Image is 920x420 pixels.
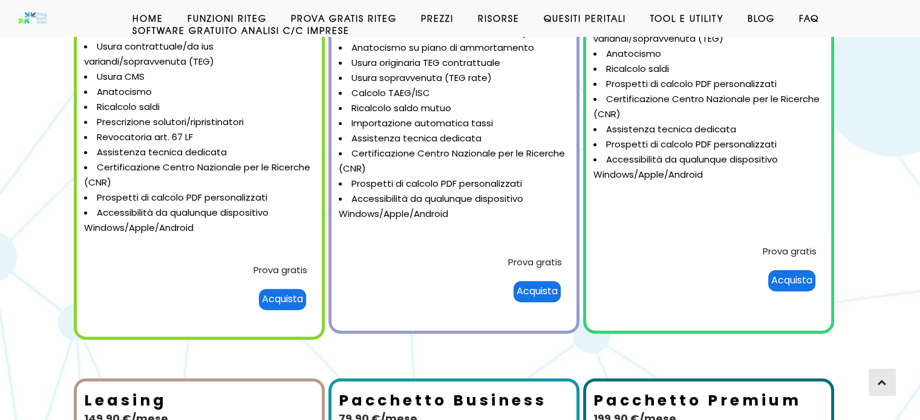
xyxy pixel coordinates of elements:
li: Importazione automatica tassi [339,116,569,131]
li: Calcolo TAEG/ISC [339,86,569,101]
a: Acquista [512,285,562,297]
div: Acquista [514,281,561,302]
a: Blog [736,12,787,24]
li: Certificazione Centro Nazionale per le Ricerche (CNR) [84,160,315,190]
li: Usura originaria TEG contrattuale [339,56,569,71]
li: Prescrizione solutori/ripristinatori [84,115,315,130]
b: Pacchetto Business [339,390,547,411]
li: Revocatoria art. 67 LF [84,130,315,145]
a: Tool e Utility [638,12,736,24]
li: Anatocismo su piano di ammortamento [339,40,569,56]
li: Ricalcolo saldi [84,100,315,115]
li: Assistenza tecnica dedicata [84,145,315,160]
a: Risorse [466,12,532,24]
b: Pacchetto Premium [593,390,801,411]
a: Prova Gratis Riteg [279,12,409,24]
a: Home [120,12,175,24]
li: Ricalcolo saldo mutuo [339,101,569,116]
li: Certificazione Centro Nazionale per le Ricerche (CNR) [593,92,824,122]
li: Anatocismo [84,85,315,100]
li: Ricalcolo saldi [593,62,824,77]
li: Prospetti di calcolo PDF personalizzati [339,176,569,192]
a: Software GRATUITO analisi c/c imprese [120,24,362,36]
a: Quesiti Peritali [532,12,638,24]
div: Acquista [768,270,815,291]
img: Software anatocismo e usura bancaria [18,12,47,24]
li: Accessibilità da qualunque dispositivo Windows/Apple/Android [339,192,569,222]
li: Usura sopravvenuta (TEG rate) [339,71,569,86]
li: Certificazione Centro Nazionale per le Ricerche (CNR) [339,146,569,176]
a: Acquista [767,274,817,286]
a: Prova gratis [763,245,817,257]
li: Accessibilità da qualunque dispositivo Windows/Apple/Android [84,205,315,236]
a: Faq [787,12,831,24]
li: Usura CMS [84,69,315,85]
li: Usura contrattuale/da ius variandi/sopravvenuta (TEG) [84,39,315,69]
b: Leasing [84,390,167,411]
a: Acquista [258,292,307,305]
li: Assistenza tecnica dedicata [339,131,569,146]
a: Prezzi [409,12,466,24]
li: Accessibilità da qualunque dispositivo Windows/Apple/Android [593,152,824,183]
li: Prospetti di calcolo PDF personalizzati [593,137,824,152]
div: Acquista [259,289,306,310]
a: Prova gratis [508,256,562,268]
a: Funzioni Riteg [175,12,279,24]
li: Prospetti di calcolo PDF personalizzati [593,77,824,92]
li: Anatocismo [593,47,824,62]
a: Prova gratis [253,263,307,276]
li: Prospetti di calcolo PDF personalizzati [84,190,315,205]
li: Assistenza tecnica dedicata [593,122,824,137]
